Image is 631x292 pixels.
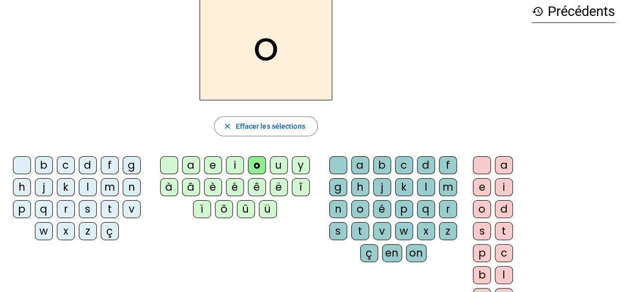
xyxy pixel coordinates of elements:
[226,178,244,196] div: é
[13,178,31,196] div: h
[123,178,141,196] div: n
[259,200,277,218] div: ü
[193,200,211,218] div: ï
[473,244,491,262] div: p
[373,222,391,240] div: v
[182,178,200,196] div: â
[495,178,513,196] div: i
[329,178,347,196] div: g
[417,178,435,196] div: l
[101,178,119,196] div: m
[473,266,491,284] div: b
[13,200,31,218] div: p
[270,178,288,196] div: ë
[395,222,413,240] div: w
[101,222,119,240] div: ç
[495,222,513,240] div: t
[79,200,97,218] div: s
[222,122,231,131] mat-icon: close
[35,156,53,174] div: b
[495,266,513,284] div: l
[439,178,457,196] div: m
[395,200,413,218] div: p
[473,200,491,218] div: o
[417,222,435,240] div: x
[292,156,310,174] div: y
[292,178,310,196] div: î
[395,178,413,196] div: k
[329,222,347,240] div: s
[160,178,178,196] div: à
[439,222,457,240] div: z
[395,156,413,174] div: c
[329,200,347,218] div: n
[57,156,75,174] div: c
[439,156,457,174] div: f
[417,200,435,218] div: q
[495,200,513,218] div: d
[248,156,266,174] div: o
[406,244,426,262] div: on
[270,156,288,174] div: u
[248,178,266,196] div: ê
[373,156,391,174] div: b
[79,222,97,240] div: z
[57,200,75,218] div: r
[532,0,615,23] h3: Précédents
[57,222,75,240] div: x
[373,178,391,196] div: j
[495,156,513,174] div: a
[473,222,491,240] div: s
[79,156,97,174] div: d
[123,156,141,174] div: g
[439,200,457,218] div: r
[532,5,544,17] mat-icon: history
[35,200,53,218] div: q
[417,156,435,174] div: d
[382,244,402,262] div: en
[204,178,222,196] div: è
[373,200,391,218] div: é
[101,200,119,218] div: t
[360,244,378,262] div: ç
[473,178,491,196] div: e
[204,156,222,174] div: e
[351,200,369,218] div: o
[226,156,244,174] div: i
[351,156,369,174] div: a
[57,178,75,196] div: k
[237,200,255,218] div: û
[235,120,305,132] span: Effacer les sélections
[79,178,97,196] div: l
[182,156,200,174] div: a
[214,116,317,136] button: Effacer les sélections
[35,222,53,240] div: w
[35,178,53,196] div: j
[123,200,141,218] div: v
[351,178,369,196] div: h
[101,156,119,174] div: f
[215,200,233,218] div: ô
[495,244,513,262] div: c
[351,222,369,240] div: t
